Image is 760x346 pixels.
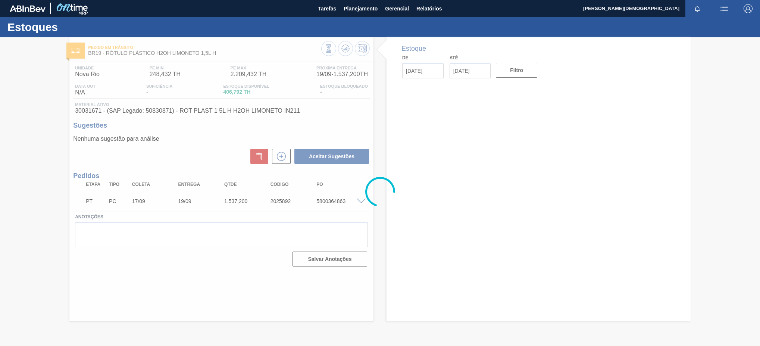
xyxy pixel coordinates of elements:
[10,5,46,12] img: TNhmsLtSVTkK8tSr43FrP2fwEKptu5GPRR3wAAAABJRU5ErkJggg==
[385,4,409,13] span: Gerencial
[744,4,753,13] img: Logout
[344,4,378,13] span: Planejamento
[685,3,709,14] button: Notificações
[318,4,336,13] span: Tarefas
[7,23,140,31] h1: Estoques
[416,4,442,13] span: Relatórios
[720,4,729,13] img: userActions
